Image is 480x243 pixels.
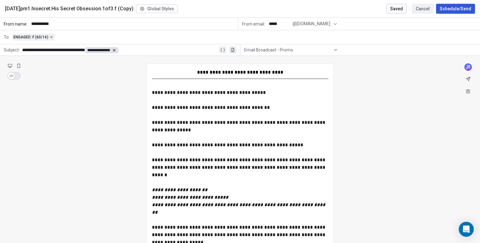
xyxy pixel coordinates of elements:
[4,47,20,55] span: Subject:
[5,5,133,12] span: [DATE]pm1.hisecret.His Secret Obsession.1of3.f (Copy)
[4,21,29,27] span: From name:
[4,34,10,40] span: To:
[436,4,475,14] button: Schedule/Send
[242,21,265,27] span: From email:
[293,21,330,27] span: @[DOMAIN_NAME]
[13,35,48,40] span: ENGAGED: F (60/14)
[136,4,178,13] button: Global Styles
[459,222,474,237] div: Open Intercom Messenger
[412,4,434,14] button: Cancel
[244,47,293,53] span: Email Broadcast - Promo
[386,4,407,14] button: Saved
